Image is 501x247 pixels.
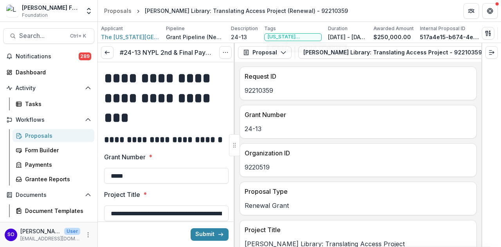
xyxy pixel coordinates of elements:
[373,25,414,32] p: Awarded Amount
[13,129,94,142] a: Proposals
[22,4,80,12] div: [PERSON_NAME] Fund for the Blind
[3,50,94,63] button: Notifications289
[68,32,88,40] div: Ctrl + K
[101,5,351,16] nav: breadcrumb
[104,190,140,199] p: Project Title
[420,33,479,41] p: 517a4e15-b674-4e9b-93fa-4c77837d6b17
[20,227,61,235] p: [PERSON_NAME]
[245,86,472,95] p: 92210359
[328,25,348,32] p: Duration
[101,33,160,41] a: The [US_STATE][GEOGRAPHIC_DATA]
[25,146,88,154] div: Form Builder
[120,49,213,56] h3: #24-13 NYPL 2nd & Final Payment Approval & Y1 Report Summary
[245,124,472,133] p: 24-13
[420,25,465,32] p: Internal Proposal ID
[101,5,135,16] a: Proposals
[268,34,318,40] span: [US_STATE][GEOGRAPHIC_DATA]
[3,82,94,94] button: Open Activity
[7,232,14,237] div: Susan Olivo
[25,132,88,140] div: Proposals
[104,7,132,15] div: Proposals
[245,148,469,158] p: Organization ID
[64,228,80,235] p: User
[104,152,146,162] p: Grant Number
[6,5,19,17] img: Lavelle Fund for the Blind
[16,68,88,76] div: Dashboard
[328,33,367,41] p: [DATE] - [DATE]
[166,33,225,41] p: Grant Pipeline (New Grantees)
[245,225,469,234] p: Project Title
[16,85,82,92] span: Activity
[22,12,48,19] span: Foundation
[219,46,232,59] button: Options
[25,207,88,215] div: Document Templates
[16,117,82,123] span: Workflows
[463,3,479,19] button: Partners
[16,53,79,60] span: Notifications
[3,66,94,79] a: Dashboard
[264,25,276,32] p: Tags
[245,72,469,81] p: Request ID
[13,173,94,186] a: Grantee Reports
[482,3,498,19] button: Get Help
[16,192,82,198] span: Documents
[20,235,80,242] p: [EMAIL_ADDRESS][DOMAIN_NAME]
[231,33,247,41] p: 24-13
[79,52,91,60] span: 289
[485,46,498,59] button: Expand right
[238,46,292,59] button: Proposal
[83,3,94,19] button: Open entity switcher
[3,114,94,126] button: Open Workflows
[245,110,469,119] p: Grant Number
[13,97,94,110] a: Tasks
[25,160,88,169] div: Payments
[13,204,94,217] a: Document Templates
[3,28,94,44] button: Search...
[83,230,93,240] button: More
[145,7,348,15] div: [PERSON_NAME] Library: Translating Access Project (Renewal) - 92210359
[191,228,229,241] button: Submit
[25,175,88,183] div: Grantee Reports
[373,33,411,41] p: $250,000.00
[231,25,258,32] p: Description
[101,25,123,32] p: Applicant
[245,162,472,172] p: 9220519
[13,144,94,157] a: Form Builder
[25,100,88,108] div: Tasks
[245,201,472,210] p: Renewal Grant
[166,25,185,32] p: Pipeline
[3,189,94,201] button: Open Documents
[245,187,469,196] p: Proposal Type
[13,158,94,171] a: Payments
[19,32,65,40] span: Search...
[3,220,94,233] button: Open Contacts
